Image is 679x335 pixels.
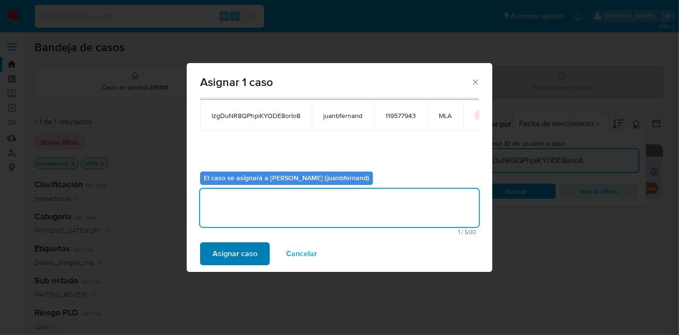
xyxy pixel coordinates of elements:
button: Cerrar ventana [471,77,479,86]
span: Asignar caso [212,243,257,264]
button: Asignar caso [200,242,270,265]
span: MLA [439,111,452,120]
span: lzgDuNR8QPhpiKYODE8orIo8 [212,111,300,120]
span: Cancelar [286,243,317,264]
button: icon-button [475,109,486,121]
div: assign-modal [187,63,492,272]
span: Máximo 500 caracteres [203,229,476,235]
button: Cancelar [274,242,329,265]
span: 119577943 [385,111,416,120]
span: Asignar 1 caso [200,76,471,88]
b: El caso se asignará a [PERSON_NAME] (juanbfernand) [204,173,369,183]
span: juanbfernand [323,111,362,120]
